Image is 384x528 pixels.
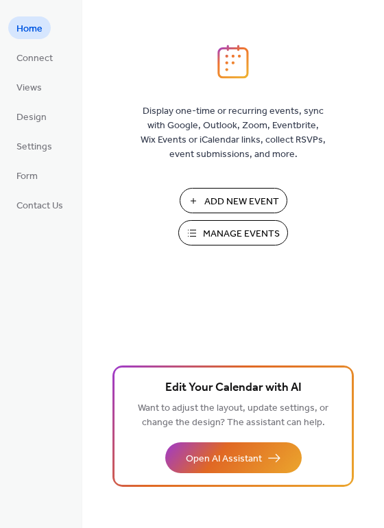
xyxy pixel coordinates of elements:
span: Manage Events [203,227,280,241]
img: logo_icon.svg [217,45,249,79]
a: Design [8,105,55,128]
a: Home [8,16,51,39]
button: Open AI Assistant [165,442,302,473]
a: Settings [8,134,60,157]
span: Views [16,81,42,95]
a: Connect [8,46,61,69]
span: Add New Event [204,195,279,209]
span: Settings [16,140,52,154]
button: Add New Event [180,188,287,213]
span: Display one-time or recurring events, sync with Google, Outlook, Zoom, Eventbrite, Wix Events or ... [141,104,326,162]
a: Form [8,164,46,187]
span: Connect [16,51,53,66]
a: Views [8,75,50,98]
span: Edit Your Calendar with AI [165,379,302,398]
span: Want to adjust the layout, update settings, or change the design? The assistant can help. [138,399,328,432]
button: Manage Events [178,220,288,245]
span: Form [16,169,38,184]
span: Home [16,22,43,36]
a: Contact Us [8,193,71,216]
span: Open AI Assistant [186,452,262,466]
span: Contact Us [16,199,63,213]
span: Design [16,110,47,125]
